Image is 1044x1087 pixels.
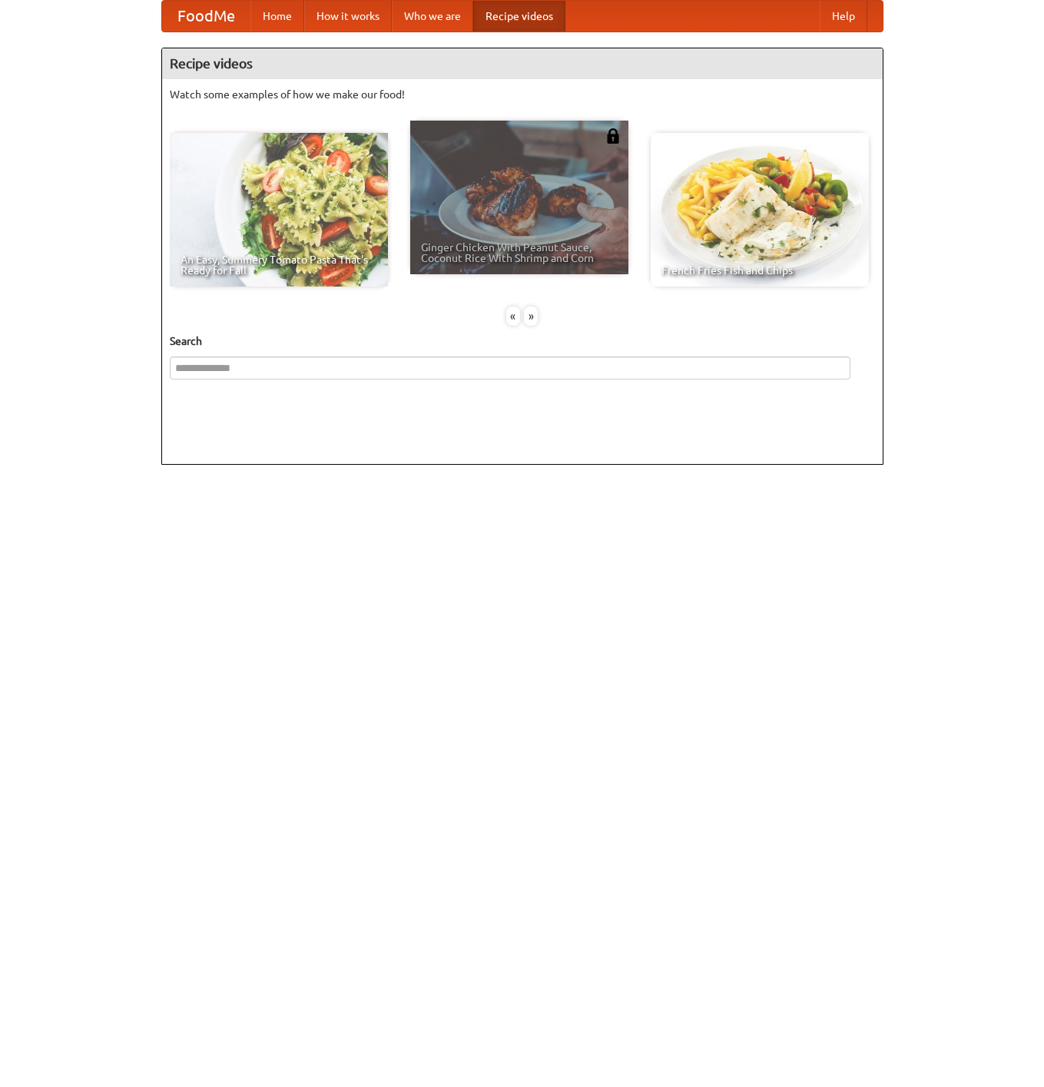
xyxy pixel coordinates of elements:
a: Help [820,1,867,31]
p: Watch some examples of how we make our food! [170,87,875,102]
a: French Fries Fish and Chips [651,133,869,287]
a: Who we are [392,1,473,31]
a: Recipe videos [473,1,565,31]
span: An Easy, Summery Tomato Pasta That's Ready for Fall [181,254,377,276]
h4: Recipe videos [162,48,883,79]
div: » [524,307,538,326]
div: « [506,307,520,326]
a: An Easy, Summery Tomato Pasta That's Ready for Fall [170,133,388,287]
a: Home [250,1,304,31]
a: How it works [304,1,392,31]
span: French Fries Fish and Chips [661,265,858,276]
h5: Search [170,333,875,349]
a: FoodMe [162,1,250,31]
img: 483408.png [605,128,621,144]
